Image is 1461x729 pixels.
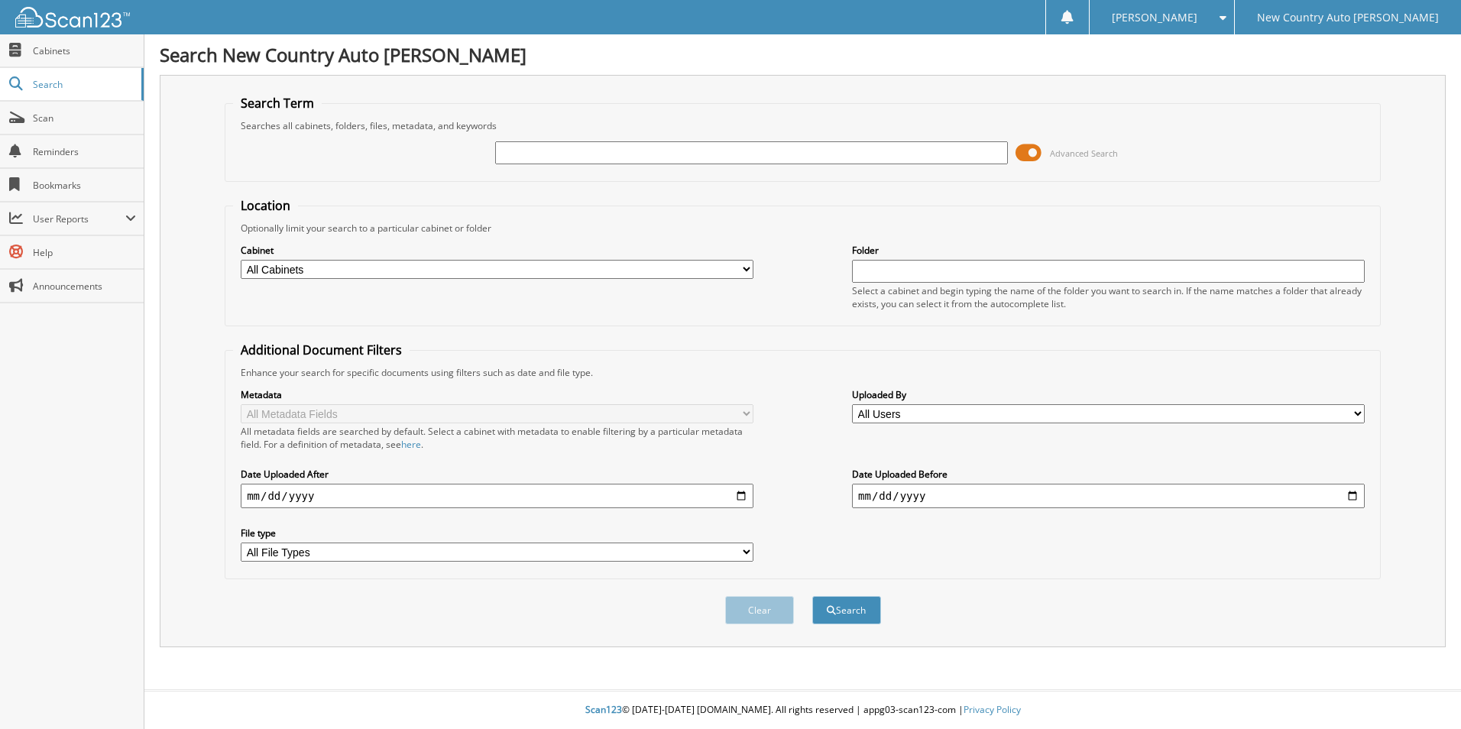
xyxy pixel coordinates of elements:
h1: Search New Country Auto [PERSON_NAME] [160,42,1446,67]
a: here [401,438,421,451]
a: Privacy Policy [964,703,1021,716]
span: Cabinets [33,44,136,57]
label: File type [241,526,753,539]
button: Clear [725,596,794,624]
span: [PERSON_NAME] [1112,13,1197,22]
span: Advanced Search [1050,147,1118,159]
span: Search [33,78,134,91]
div: Select a cabinet and begin typing the name of the folder you want to search in. If the name match... [852,284,1365,310]
input: start [241,484,753,508]
div: Optionally limit your search to a particular cabinet or folder [233,222,1372,235]
label: Date Uploaded After [241,468,753,481]
legend: Additional Document Filters [233,342,410,358]
span: Scan123 [585,703,622,716]
div: Searches all cabinets, folders, files, metadata, and keywords [233,119,1372,132]
span: Bookmarks [33,179,136,192]
label: Metadata [241,388,753,401]
span: Reminders [33,145,136,158]
span: Help [33,246,136,259]
label: Date Uploaded Before [852,468,1365,481]
input: end [852,484,1365,508]
div: All metadata fields are searched by default. Select a cabinet with metadata to enable filtering b... [241,425,753,451]
label: Cabinet [241,244,753,257]
legend: Search Term [233,95,322,112]
label: Uploaded By [852,388,1365,401]
img: scan123-logo-white.svg [15,7,130,28]
span: User Reports [33,212,125,225]
span: Scan [33,112,136,125]
button: Search [812,596,881,624]
label: Folder [852,244,1365,257]
legend: Location [233,197,298,214]
div: Enhance your search for specific documents using filters such as date and file type. [233,366,1372,379]
span: New Country Auto [PERSON_NAME] [1257,13,1439,22]
span: Announcements [33,280,136,293]
div: © [DATE]-[DATE] [DOMAIN_NAME]. All rights reserved | appg03-scan123-com | [144,692,1461,729]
